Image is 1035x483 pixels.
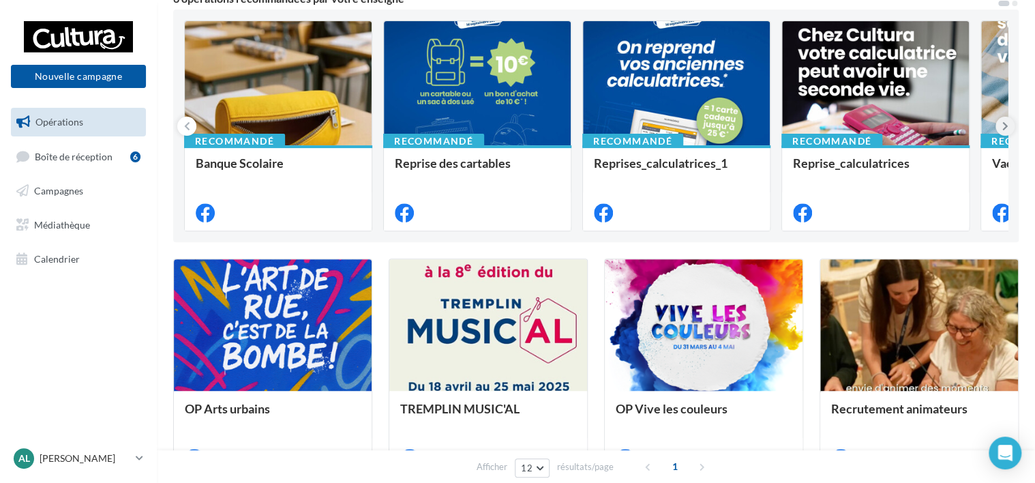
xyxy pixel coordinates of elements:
[664,456,686,478] span: 1
[8,211,149,239] a: Médiathèque
[130,151,140,162] div: 6
[395,156,511,171] span: Reprise des cartables
[11,65,146,88] button: Nouvelle campagne
[18,452,30,465] span: Al
[557,460,614,473] span: résultats/page
[989,437,1021,469] div: Open Intercom Messenger
[8,108,149,136] a: Opérations
[34,185,83,196] span: Campagnes
[582,134,683,149] div: Recommandé
[8,142,149,171] a: Boîte de réception6
[35,150,112,162] span: Boîte de réception
[35,116,83,128] span: Opérations
[521,463,532,473] span: 12
[185,401,270,416] span: OP Arts urbains
[184,134,285,149] div: Recommandé
[831,401,967,416] span: Recrutement animateurs
[400,401,520,416] span: TREMPLIN MUSIC'AL
[8,177,149,205] a: Campagnes
[11,445,146,471] a: Al [PERSON_NAME]
[594,156,727,171] span: Reprises_calculatrices_1
[793,156,910,171] span: Reprise_calculatrices
[196,156,284,171] span: Banque Scolaire
[40,452,130,465] p: [PERSON_NAME]
[34,252,80,264] span: Calendrier
[515,458,550,478] button: 12
[781,134,882,149] div: Recommandé
[477,460,507,473] span: Afficher
[8,245,149,274] a: Calendrier
[34,219,90,231] span: Médiathèque
[616,401,727,416] span: OP Vive les couleurs
[383,134,484,149] div: Recommandé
